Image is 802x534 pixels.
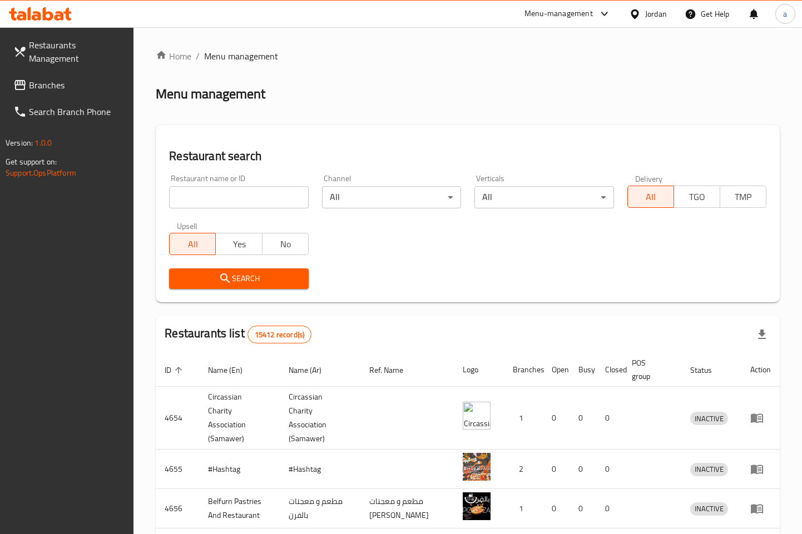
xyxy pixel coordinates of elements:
button: TMP [720,186,766,208]
span: INACTIVE [690,502,728,515]
td: 0 [596,450,623,489]
th: Logo [454,353,504,387]
button: Search [169,268,308,289]
td: 2 [504,450,543,489]
div: Export file [749,321,775,348]
td: ​Circassian ​Charity ​Association​ (Samawer) [199,387,280,450]
img: #Hashtag [463,453,491,481]
div: Jordan [645,8,667,20]
a: Search Branch Phone [4,98,134,125]
span: Ref. Name [369,363,418,377]
span: INACTIVE [690,412,728,425]
label: Delivery [635,174,663,182]
td: 4656 [156,489,199,528]
button: TGO [674,186,720,208]
td: 4654 [156,387,199,450]
div: INACTIVE [690,412,728,425]
th: Closed [596,353,623,387]
div: All [322,186,461,208]
img: ​Circassian ​Charity ​Association​ (Samawer) [463,402,491,430]
a: Branches [4,72,134,98]
td: 0 [543,387,570,450]
span: No [267,236,304,252]
td: مطعم و معجنات بالفرن [280,489,360,528]
span: POS group [632,356,668,383]
td: 0 [570,489,596,528]
span: Search Branch Phone [29,105,125,118]
span: 1.0.0 [34,136,52,150]
h2: Menu management [156,85,265,103]
button: All [169,233,216,255]
h2: Restaurants list [165,325,311,343]
span: Name (En) [208,363,257,377]
img: Belfurn Pastries And Restaurant [463,492,491,520]
td: 0 [543,450,570,489]
span: TMP [725,189,762,205]
span: Yes [220,236,258,252]
div: Menu [750,411,771,425]
span: 15412 record(s) [248,330,311,340]
th: Busy [570,353,596,387]
label: Upsell [177,222,197,229]
a: Home [156,49,191,63]
span: Version: [6,136,33,150]
span: Branches [29,78,125,92]
div: Menu [750,462,771,476]
td: 0 [596,489,623,528]
td: مطعم و معجنات [PERSON_NAME] [360,489,454,528]
td: Belfurn Pastries And Restaurant [199,489,280,528]
button: Yes [215,233,262,255]
td: #Hashtag [280,450,360,489]
span: TGO [679,189,716,205]
div: Total records count [247,326,311,343]
td: ​Circassian ​Charity ​Association​ (Samawer) [280,387,360,450]
div: INACTIVE [690,502,728,516]
span: Restaurants Management [29,38,125,65]
td: 0 [570,450,596,489]
span: Status [690,363,726,377]
span: Menu management [204,49,278,63]
h2: Restaurant search [169,148,766,164]
td: 0 [596,387,623,450]
span: Search [178,272,299,286]
span: All [174,236,211,252]
li: / [196,49,200,63]
button: All [627,186,674,208]
span: All [632,189,670,205]
span: Get support on: [6,154,57,169]
button: No [262,233,309,255]
div: Menu-management [524,7,593,21]
a: Support.OpsPlatform [6,166,76,180]
div: Menu [750,502,771,515]
th: Branches [504,353,543,387]
td: 1 [504,387,543,450]
div: All [474,186,613,208]
td: #Hashtag [199,450,280,489]
th: Open [543,353,570,387]
span: a [783,8,787,20]
th: Action [741,353,780,387]
span: INACTIVE [690,463,728,476]
td: 0 [543,489,570,528]
nav: breadcrumb [156,49,780,63]
td: 1 [504,489,543,528]
input: Search for restaurant name or ID.. [169,186,308,208]
a: Restaurants Management [4,32,134,72]
td: 4655 [156,450,199,489]
span: Name (Ar) [289,363,336,377]
td: 0 [570,387,596,450]
span: ID [165,363,186,377]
